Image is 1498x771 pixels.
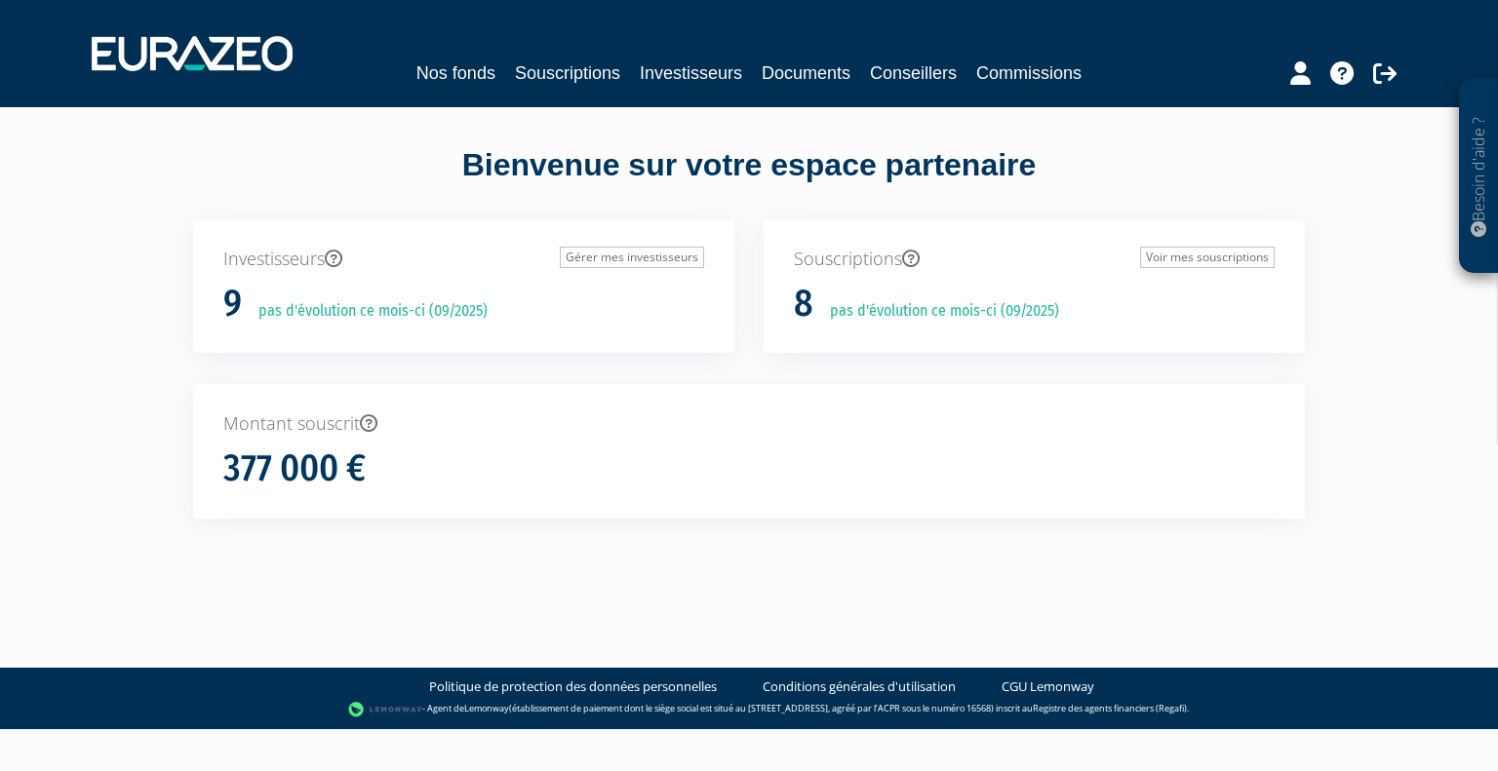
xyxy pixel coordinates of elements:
a: Souscriptions [515,59,620,87]
a: Investisseurs [640,59,742,87]
p: pas d'évolution ce mois-ci (09/2025) [816,300,1059,323]
a: Politique de protection des données personnelles [429,677,717,696]
h1: 8 [794,284,813,325]
a: Registre des agents financiers (Regafi) [1033,702,1187,714]
h1: 9 [223,284,242,325]
p: Besoin d'aide ? [1468,89,1490,264]
p: Montant souscrit [223,411,1275,437]
a: Nos fonds [416,59,495,87]
a: Documents [762,59,850,87]
img: 1732889491-logotype_eurazeo_blanc_rvb.png [92,36,293,71]
a: Commissions [976,59,1082,87]
div: Bienvenue sur votre espace partenaire [178,143,1320,219]
a: CGU Lemonway [1002,677,1094,696]
a: Conseillers [870,59,957,87]
p: Investisseurs [223,247,704,272]
a: Conditions générales d'utilisation [763,677,956,696]
p: pas d'évolution ce mois-ci (09/2025) [245,300,488,323]
h1: 377 000 € [223,448,366,489]
p: Souscriptions [794,247,1275,272]
img: logo-lemonway.png [348,700,423,719]
a: Gérer mes investisseurs [560,247,704,268]
a: Voir mes souscriptions [1140,247,1275,268]
a: Lemonway [464,702,509,714]
div: - Agent de (établissement de paiement dont le siège social est situé au [STREET_ADDRESS], agréé p... [20,700,1478,719]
